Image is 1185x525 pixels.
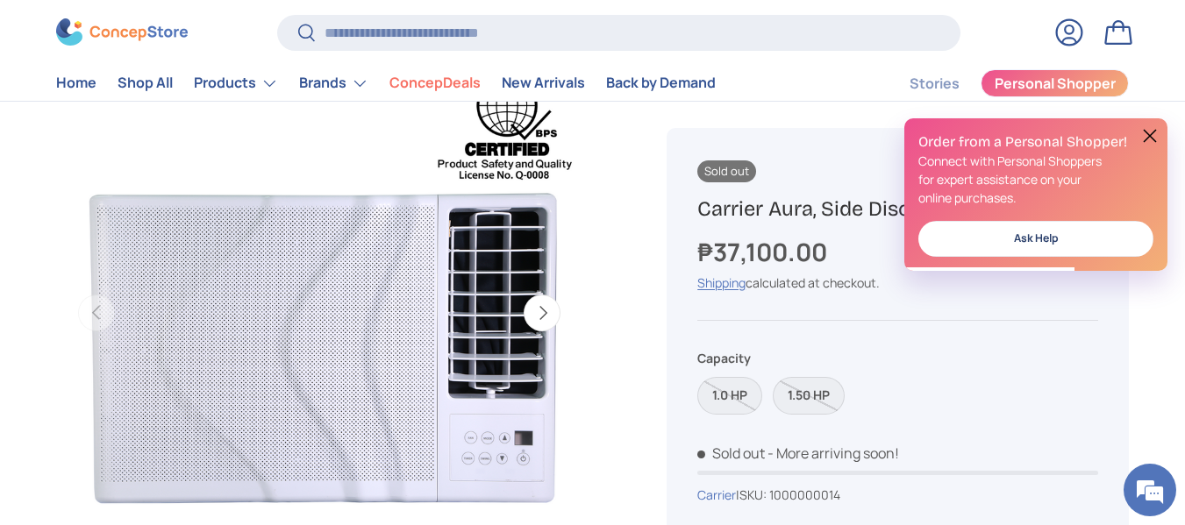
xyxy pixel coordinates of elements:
[697,443,765,463] span: Sold out
[56,66,716,101] nav: Primary
[910,67,960,101] a: Stories
[697,377,762,415] label: Sold out
[697,195,1098,223] h1: Carrier Aura, Side Discharge Inverter
[767,443,899,463] p: - More arriving soon!
[867,66,1129,101] nav: Secondary
[739,486,767,503] span: SKU:
[697,486,736,503] a: Carrier
[995,77,1116,91] span: Personal Shopper
[736,486,840,503] span: |
[697,160,756,182] span: Sold out
[56,67,96,101] a: Home
[773,377,845,415] label: Sold out
[389,67,481,101] a: ConcepDeals
[183,66,289,101] summary: Products
[606,67,716,101] a: Back by Demand
[697,273,1098,292] div: calculated at checkout.
[697,235,832,268] strong: ₱37,100.00
[289,66,379,101] summary: Brands
[918,221,1153,257] a: Ask Help
[697,274,746,291] a: Shipping
[56,19,188,46] img: ConcepStore
[502,67,585,101] a: New Arrivals
[769,486,840,503] span: 1000000014
[118,67,173,101] a: Shop All
[918,132,1153,152] h2: Order from a Personal Shopper!
[918,152,1153,207] p: Connect with Personal Shoppers for expert assistance on your online purchases.
[697,349,751,367] legend: Capacity
[981,69,1129,97] a: Personal Shopper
